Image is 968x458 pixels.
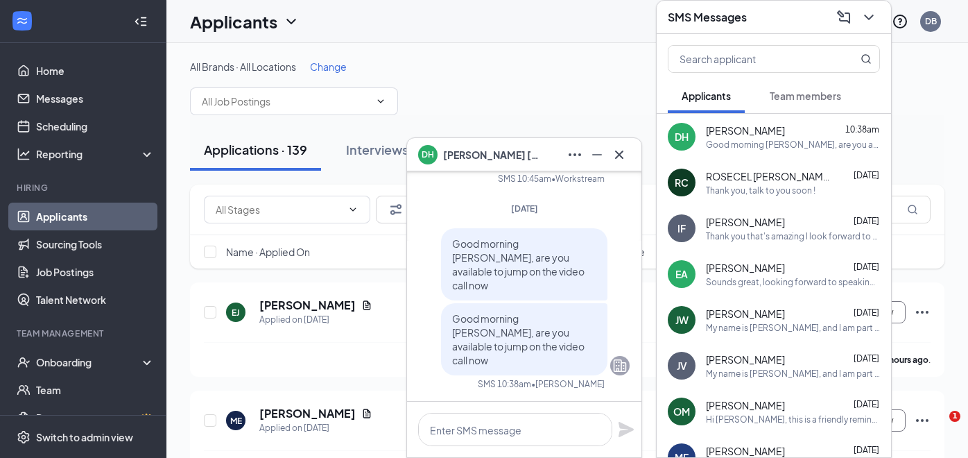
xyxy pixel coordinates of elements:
[17,430,31,444] svg: Settings
[706,276,880,288] div: Sounds great, looking forward to speaking with you [DATE]
[259,406,356,421] h5: [PERSON_NAME]
[854,262,879,272] span: [DATE]
[892,13,908,30] svg: QuestionInfo
[836,9,852,26] svg: ComposeMessage
[706,139,880,151] div: Good morning [PERSON_NAME], are you available to jump on the video call now
[706,414,880,425] div: Hi [PERSON_NAME], this is a friendly reminder. Your meeting with [PERSON_NAME]. for [PERSON_NAME]...
[925,15,937,27] div: DB
[36,112,155,140] a: Scheduling
[854,307,879,318] span: [DATE]
[452,312,585,366] span: Good morning [PERSON_NAME], are you available to jump on the video call now
[17,182,152,194] div: Hiring
[36,230,155,258] a: Sourcing Tools
[854,445,879,455] span: [DATE]
[226,245,310,259] span: Name · Applied On
[204,141,307,158] div: Applications · 139
[673,405,690,418] div: OM
[17,328,152,339] div: Team Management
[564,144,586,166] button: Ellipses
[511,203,538,214] span: [DATE]
[706,124,785,137] span: [PERSON_NAME]
[259,298,356,313] h5: [PERSON_NAME]
[706,368,880,380] div: My name is [PERSON_NAME], and I am part of the recruitment team at EDM Ventures/[PERSON_NAME] [GE...
[914,304,931,321] svg: Ellipses
[190,60,296,73] span: All Brands · All Locations
[706,444,785,458] span: [PERSON_NAME]
[612,357,628,374] svg: Company
[675,267,688,281] div: EA
[845,124,879,135] span: 10:38am
[202,94,370,109] input: All Job Postings
[854,353,879,364] span: [DATE]
[551,173,605,185] span: • Workstream
[36,258,155,286] a: Job Postings
[861,9,877,26] svg: ChevronDown
[861,53,872,65] svg: MagnifyingGlass
[443,147,540,162] span: [PERSON_NAME] [PERSON_NAME]
[388,201,404,218] svg: Filter
[668,46,833,72] input: Search applicant
[706,353,785,366] span: [PERSON_NAME]
[15,14,29,28] svg: WorkstreamLogo
[259,313,372,327] div: Applied on [DATE]
[36,404,155,432] a: DocumentsCrown
[921,411,954,444] iframe: Intercom live chat
[706,261,785,275] span: [PERSON_NAME]
[608,144,630,166] button: Cross
[878,355,928,365] b: 17 hours ago
[134,15,148,28] svg: Collapse
[682,90,731,102] span: Applicants
[498,173,551,185] div: SMS 10:45am
[36,355,143,369] div: Onboarding
[375,96,386,107] svg: ChevronDown
[346,141,429,158] div: Interviews · 31
[347,204,358,215] svg: ChevronDown
[259,421,372,435] div: Applied on [DATE]
[677,221,686,235] div: IF
[706,215,785,229] span: [PERSON_NAME]
[531,378,605,390] span: • [PERSON_NAME]
[770,90,841,102] span: Team members
[611,146,628,163] svg: Cross
[675,176,689,189] div: RC
[361,408,372,419] svg: Document
[949,411,960,422] span: 1
[668,10,747,25] h3: SMS Messages
[216,202,342,217] input: All Stages
[361,300,372,311] svg: Document
[36,147,155,161] div: Reporting
[854,216,879,226] span: [DATE]
[190,10,277,33] h1: Applicants
[618,421,634,438] svg: Plane
[706,398,785,412] span: [PERSON_NAME]
[858,6,880,28] button: ChevronDown
[833,6,855,28] button: ComposeMessage
[36,430,133,444] div: Switch to admin view
[589,146,605,163] svg: Minimize
[586,144,608,166] button: Minimize
[36,376,155,404] a: Team
[706,169,831,183] span: ROSECEL [PERSON_NAME]
[36,286,155,314] a: Talent Network
[310,60,347,73] span: Change
[677,359,687,373] div: JV
[914,412,931,429] svg: Ellipses
[706,185,815,196] div: Thank you, talk to you soon !
[376,196,447,223] button: Filter Filters
[452,237,585,291] span: Good morning [PERSON_NAME], are you available to jump on the video call now
[675,313,689,327] div: JW
[17,355,31,369] svg: UserCheck
[907,204,918,215] svg: MagnifyingGlass
[567,146,583,163] svg: Ellipses
[854,399,879,409] span: [DATE]
[706,307,785,321] span: [PERSON_NAME]
[36,57,155,85] a: Home
[854,170,879,180] span: [DATE]
[706,230,880,242] div: Thank you that's amazing I look forward to meeting with you see you [DATE] Have a great day
[230,415,242,427] div: ME
[706,322,880,334] div: My name is [PERSON_NAME], and I am part of the recruitment team at EDM Ventures/[PERSON_NAME] [GE...
[232,307,240,319] div: EJ
[283,13,300,30] svg: ChevronDown
[17,147,31,161] svg: Analysis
